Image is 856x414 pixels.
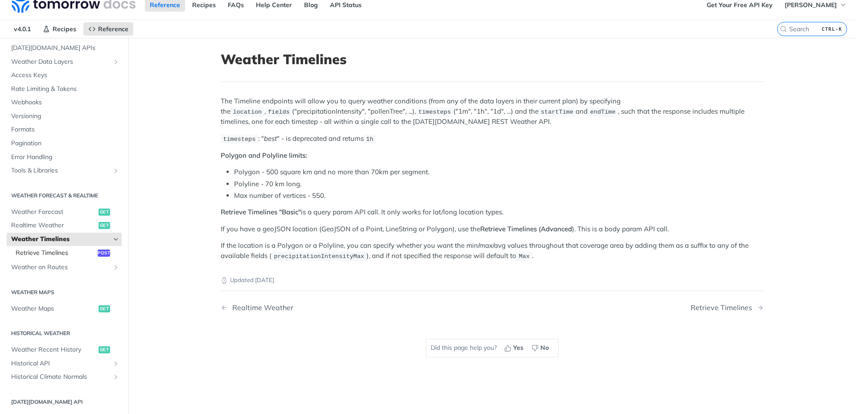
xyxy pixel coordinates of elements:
[780,25,787,33] svg: Search
[540,343,549,353] span: No
[112,58,119,66] button: Show subpages for Weather Data Layers
[11,221,96,230] span: Realtime Weather
[7,192,122,200] h2: Weather Forecast & realtime
[7,302,122,316] a: Weather Mapsget
[234,191,764,201] li: Max number of vertices - 550.
[590,109,616,115] span: endTime
[366,136,373,143] span: 1h
[11,246,122,260] a: Retrieve Timelinespost
[233,109,262,115] span: location
[11,359,110,368] span: Historical API
[7,219,122,232] a: Realtime Weatherget
[819,25,844,33] kbd: CTRL-K
[53,25,76,33] span: Recipes
[16,249,95,258] span: Retrieve Timelines
[7,233,122,246] a: Weather TimelinesHide subpages for Weather Timelines
[221,303,453,312] a: Previous Page: Realtime Weather
[223,136,255,143] span: timesteps
[112,264,119,271] button: Show subpages for Weather on Routes
[99,305,110,312] span: get
[221,51,764,67] h1: Weather Timelines
[112,360,119,367] button: Show subpages for Historical API
[7,164,122,177] a: Tools & LibrariesShow subpages for Tools & Libraries
[7,55,122,69] a: Weather Data LayersShow subpages for Weather Data Layers
[11,98,119,107] span: Webhooks
[426,339,559,357] div: Did this page help you?
[228,303,293,312] div: Realtime Weather
[264,134,277,143] em: best
[11,125,119,134] span: Formats
[11,166,110,175] span: Tools & Libraries
[99,346,110,353] span: get
[541,109,573,115] span: startTime
[11,373,110,381] span: Historical Climate Normals
[11,112,119,121] span: Versioning
[7,123,122,136] a: Formats
[221,207,764,217] p: is a query param API call. It only works for lat/long location types.
[112,373,119,381] button: Show subpages for Historical Climate Normals
[7,357,122,370] a: Historical APIShow subpages for Historical API
[418,109,451,115] span: timesteps
[98,25,128,33] span: Reference
[221,208,301,216] strong: Retrieve Timelines "Basic"
[480,225,572,233] strong: Retrieve Timelines (Advanced
[9,22,36,36] span: v4.0.1
[11,345,96,354] span: Weather Recent History
[221,96,764,127] p: The Timeline endpoints will allow you to query weather conditions (from any of the data layers in...
[513,343,523,353] span: Yes
[7,288,122,296] h2: Weather Maps
[7,370,122,384] a: Historical Climate NormalsShow subpages for Historical Climate Normals
[501,341,528,355] button: Yes
[7,82,122,96] a: Rate Limiting & Tokens
[7,329,122,337] h2: Historical Weather
[38,22,81,36] a: Recipes
[268,109,290,115] span: fields
[11,208,96,217] span: Weather Forecast
[99,222,110,229] span: get
[7,151,122,164] a: Error Handling
[234,167,764,177] li: Polygon - 500 square km and no more than 70km per segment.
[7,110,122,123] a: Versioning
[7,205,122,219] a: Weather Forecastget
[11,71,119,80] span: Access Keys
[691,303,757,312] div: Retrieve Timelines
[519,253,530,260] span: Max
[234,179,764,189] li: Polyline - 70 km long.
[7,96,122,109] a: Webhooks
[99,209,110,216] span: get
[11,304,96,313] span: Weather Maps
[11,85,119,94] span: Rate Limiting & Tokens
[11,153,119,162] span: Error Handling
[221,295,764,321] nav: Pagination Controls
[11,57,110,66] span: Weather Data Layers
[221,151,307,160] strong: Polygon and Polyline limits:
[11,44,119,53] span: [DATE][DOMAIN_NAME] APIs
[7,137,122,150] a: Pagination
[691,303,764,312] a: Next Page: Retrieve Timelines
[11,235,110,244] span: Weather Timelines
[785,1,837,9] span: [PERSON_NAME]
[7,69,122,82] a: Access Keys
[528,341,554,355] button: No
[7,343,122,357] a: Weather Recent Historyget
[11,263,110,272] span: Weather on Routes
[274,253,364,260] span: precipitationIntensityMax
[7,41,122,55] a: [DATE][DOMAIN_NAME] APIs
[112,236,119,243] button: Hide subpages for Weather Timelines
[11,139,119,148] span: Pagination
[7,261,122,274] a: Weather on RoutesShow subpages for Weather on Routes
[112,167,119,174] button: Show subpages for Tools & Libraries
[83,22,133,36] a: Reference
[221,241,764,261] p: If the location is a Polygon or a Polyline, you can specify whether you want the min/max/avg valu...
[221,134,764,144] p: : " " - is deprecated and returns
[221,224,764,234] p: If you have a geoJSON location (GeoJSON of a Point, LineString or Polygon), use the ). This is a ...
[98,250,110,257] span: post
[7,398,122,406] h2: [DATE][DOMAIN_NAME] API
[221,276,764,285] p: Updated [DATE]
